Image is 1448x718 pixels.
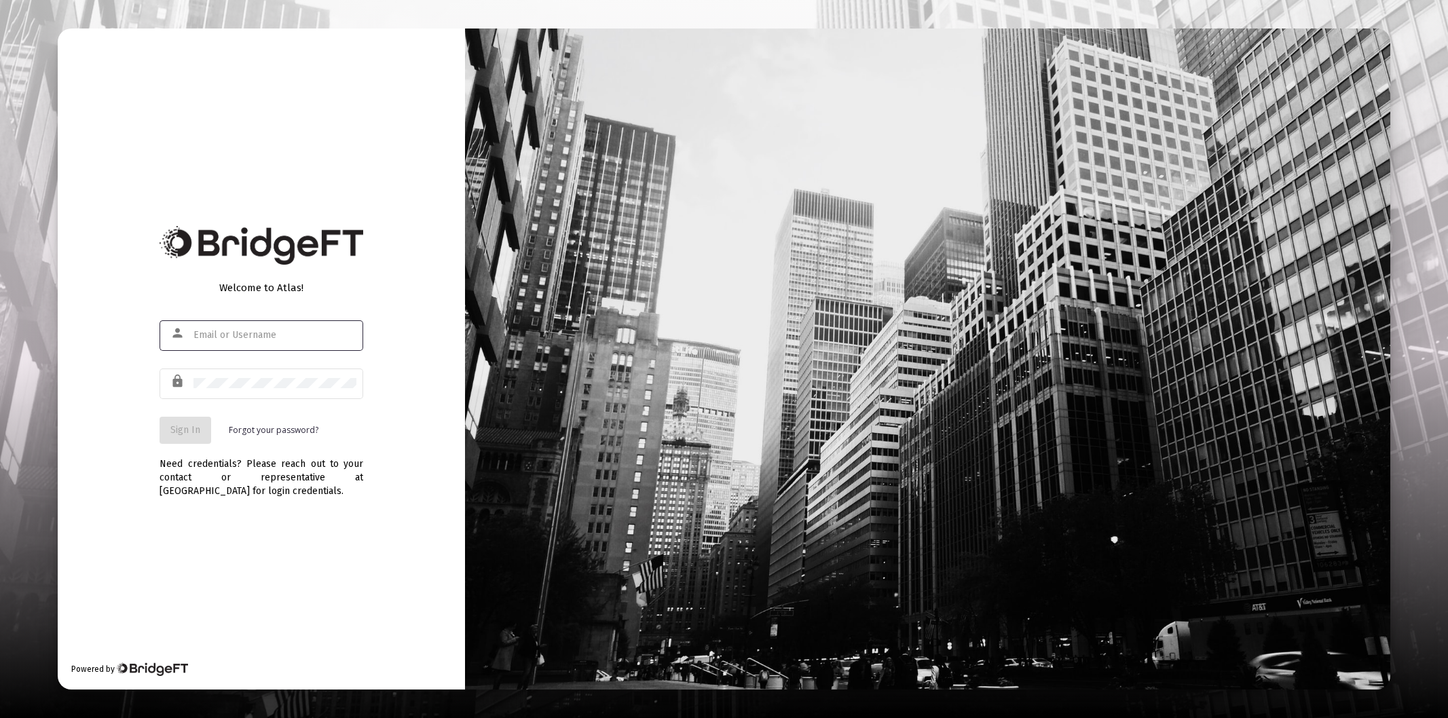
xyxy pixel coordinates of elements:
[116,662,187,676] img: Bridge Financial Technology Logo
[170,424,200,436] span: Sign In
[160,226,363,265] img: Bridge Financial Technology Logo
[160,444,363,498] div: Need credentials? Please reach out to your contact or representative at [GEOGRAPHIC_DATA] for log...
[160,281,363,295] div: Welcome to Atlas!
[193,330,356,341] input: Email or Username
[71,662,187,676] div: Powered by
[170,373,187,390] mat-icon: lock
[160,417,211,444] button: Sign In
[229,423,318,437] a: Forgot your password?
[170,325,187,341] mat-icon: person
